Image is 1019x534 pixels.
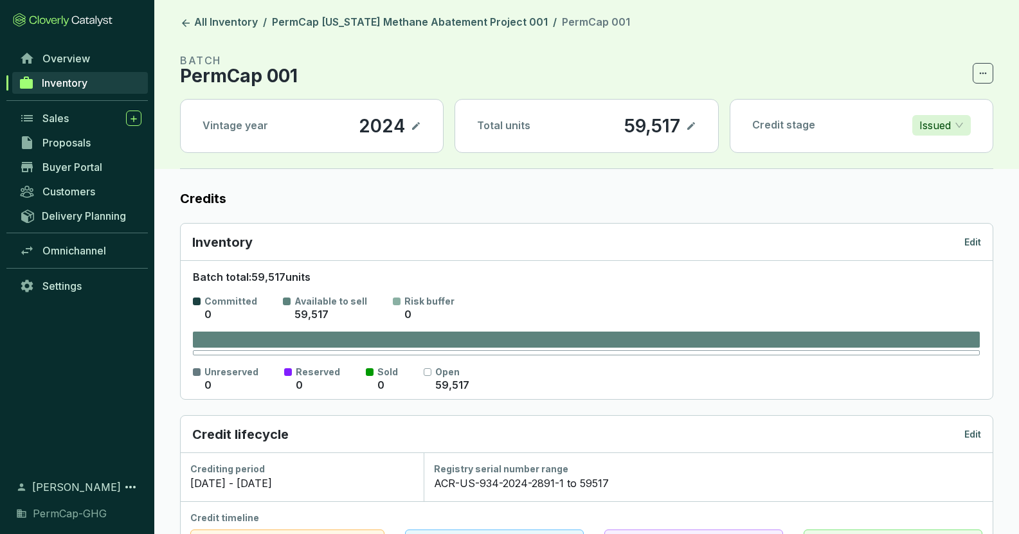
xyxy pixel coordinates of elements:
div: [DATE] - [DATE] [190,476,413,491]
span: Buyer Portal [42,161,102,174]
p: 0 [204,308,212,322]
a: Overview [13,48,148,69]
span: Sales [42,112,69,125]
span: [PERSON_NAME] [32,479,121,495]
p: Credit lifecycle [192,425,289,443]
p: Edit [964,428,981,441]
a: Buyer Portal [13,156,148,178]
span: Customers [42,185,95,198]
a: Inventory [12,72,148,94]
p: 59,517 [294,308,329,322]
a: Proposals [13,132,148,154]
span: PermCap-GHG [33,506,107,521]
a: Customers [13,181,148,202]
li: / [553,15,557,31]
p: Inventory [192,233,253,251]
a: Sales [13,107,148,129]
p: BATCH [180,53,298,68]
p: PermCap 001 [180,68,298,84]
p: 0 [204,378,212,393]
a: Settings [13,275,148,297]
span: Settings [42,280,82,292]
p: Reserved [296,366,340,378]
p: Credit stage [752,118,815,132]
span: PermCap 001 [562,15,630,28]
p: Sold [377,366,398,378]
a: Omnichannel [13,240,148,262]
span: 0 [404,308,411,321]
p: Unreserved [204,366,258,378]
p: Issued [919,116,951,135]
div: Credit timeline [190,512,982,524]
a: Delivery Planning [13,205,148,226]
span: Overview [42,52,90,65]
span: Delivery Planning [42,209,126,222]
p: Risk buffer [404,295,455,308]
p: Available to sell [294,295,367,308]
p: 59,517 [435,378,469,393]
p: 59,517 [624,115,681,137]
div: ACR-US-934-2024-2891-1 to 59517 [434,476,982,491]
div: Registry serial number range [434,463,982,476]
p: Committed [204,295,257,308]
a: All Inventory [177,15,260,31]
span: Proposals [42,136,91,149]
a: PermCap [US_STATE] Methane Abatement Project 001 [269,15,550,31]
label: Credits [180,190,993,208]
span: Inventory [42,76,87,89]
li: / [263,15,267,31]
p: 2024 [358,115,406,137]
p: Total units [477,119,530,133]
p: Vintage year [203,119,268,133]
div: Crediting period [190,463,413,476]
p: Open [435,366,469,378]
span: Omnichannel [42,244,106,257]
p: 0 [377,378,384,393]
p: Edit [964,236,981,249]
p: 0 [296,378,303,393]
p: Batch total: 59,517 units [193,271,980,285]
